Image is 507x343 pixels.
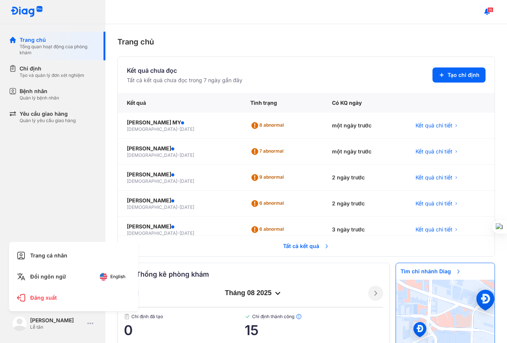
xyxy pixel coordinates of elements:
span: 15 [487,7,493,12]
div: 6 abnormal [250,224,287,236]
div: 8 abnormal [250,119,287,132]
span: 0 [124,323,245,338]
div: Tất cả kết quả chưa đọc trong 7 ngày gần đây [127,77,242,84]
div: Tổng quan hoạt động của phòng khám [20,44,96,56]
span: [DATE] [180,204,194,210]
div: Bệnh nhân [20,87,59,95]
div: [PERSON_NAME] [127,223,232,230]
span: [DEMOGRAPHIC_DATA] [127,230,177,236]
div: [PERSON_NAME] MY [127,119,232,126]
img: info.7e716105.svg [296,314,302,320]
button: English [94,271,131,283]
div: [PERSON_NAME] [127,197,232,204]
span: [DEMOGRAPHIC_DATA] [127,126,177,132]
span: Tạo chỉ định [448,71,480,79]
button: Tạo chỉ định [432,67,486,83]
div: Lễ tân [30,324,84,330]
span: Chỉ định thành công [245,314,384,320]
span: [DATE] [180,152,194,158]
span: Tất cả kết quả [279,238,334,254]
span: 15 [245,323,384,338]
div: Trang cá nhân [14,247,134,265]
span: - [177,204,180,210]
span: Kết quả chi tiết [416,174,452,181]
span: [DEMOGRAPHIC_DATA] [127,178,177,184]
span: Tìm chi nhánh Diag [396,263,466,280]
div: Tình trạng [241,93,323,113]
span: [DEMOGRAPHIC_DATA] [127,204,177,210]
div: Quản lý yêu cầu giao hàng [20,118,76,124]
div: 6 abnormal [250,198,287,210]
span: English [110,274,125,279]
span: - [177,152,180,158]
span: - [177,126,180,132]
span: Thống kê phòng khám [136,269,209,280]
img: checked-green.01cc79e0.svg [245,314,251,320]
span: [DATE] [180,126,194,132]
span: Kết quả chi tiết [416,148,452,155]
div: 7 abnormal [250,145,286,158]
span: Chỉ định đã tạo [124,314,245,320]
img: English [100,273,107,280]
span: - [177,178,180,184]
span: [DATE] [180,230,194,236]
div: 2 ngày trước [323,191,406,217]
div: 9 abnormal [250,171,287,184]
div: Có KQ ngày [323,93,406,113]
span: - [177,230,180,236]
div: Yêu cầu giao hàng [20,110,76,118]
img: document.50c4cfd0.svg [124,314,130,320]
div: Kết quả chưa đọc [127,66,242,75]
span: Kết quả chi tiết [416,200,452,207]
span: Kết quả chi tiết [416,226,452,233]
div: một ngày trước [323,113,406,139]
div: Quản lý bệnh nhân [20,95,59,101]
div: Kết quả [118,93,241,113]
div: Đăng xuất [14,289,134,307]
div: tháng 08 2025 [139,289,368,298]
div: [PERSON_NAME] [127,171,232,178]
div: Trang chủ [117,36,495,47]
div: Tạo và quản lý đơn xét nghiệm [20,72,84,78]
div: một ngày trước [323,139,406,165]
span: [DEMOGRAPHIC_DATA] [127,152,177,158]
div: Chỉ định [20,65,84,72]
div: 3 ngày trước [323,217,406,243]
div: Đổi ngôn ngữ [14,268,134,286]
img: logo [12,316,27,331]
span: [DATE] [180,178,194,184]
span: Kết quả chi tiết [416,122,452,129]
div: [PERSON_NAME] [30,317,84,324]
div: Trang chủ [20,36,96,44]
div: [PERSON_NAME] [127,145,232,152]
img: logo [11,6,43,18]
div: 2 ngày trước [323,165,406,191]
